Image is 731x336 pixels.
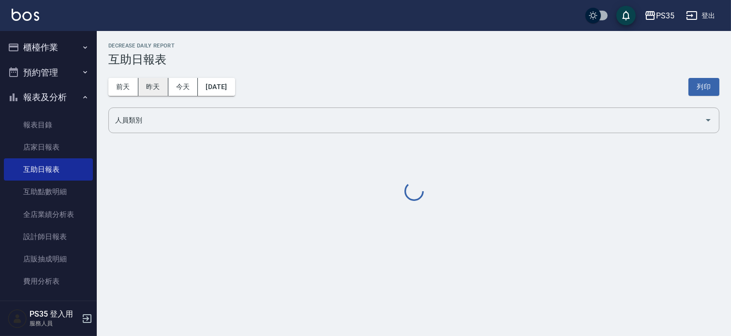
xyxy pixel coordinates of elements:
button: 昨天 [138,78,168,96]
a: 費用分析表 [4,270,93,292]
a: 店販抽成明細 [4,248,93,270]
button: 報表及分析 [4,85,93,110]
a: 互助日報表 [4,158,93,181]
button: Open [701,112,716,128]
a: 互助點數明細 [4,181,93,203]
button: 客戶管理 [4,297,93,322]
h5: PS35 登入用 [30,309,79,319]
button: 前天 [108,78,138,96]
a: 全店業績分析表 [4,203,93,226]
img: Logo [12,9,39,21]
button: PS35 [641,6,678,26]
a: 報表目錄 [4,114,93,136]
button: 預約管理 [4,60,93,85]
button: 今天 [168,78,198,96]
a: 店家日報表 [4,136,93,158]
h2: Decrease Daily Report [108,43,719,49]
button: 櫃檯作業 [4,35,93,60]
a: 設計師日報表 [4,226,93,248]
p: 服務人員 [30,319,79,328]
div: PS35 [656,10,674,22]
input: 人員名稱 [113,112,701,129]
button: 登出 [682,7,719,25]
button: [DATE] [198,78,235,96]
img: Person [8,309,27,328]
h3: 互助日報表 [108,53,719,66]
button: 列印 [688,78,719,96]
button: save [616,6,636,25]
